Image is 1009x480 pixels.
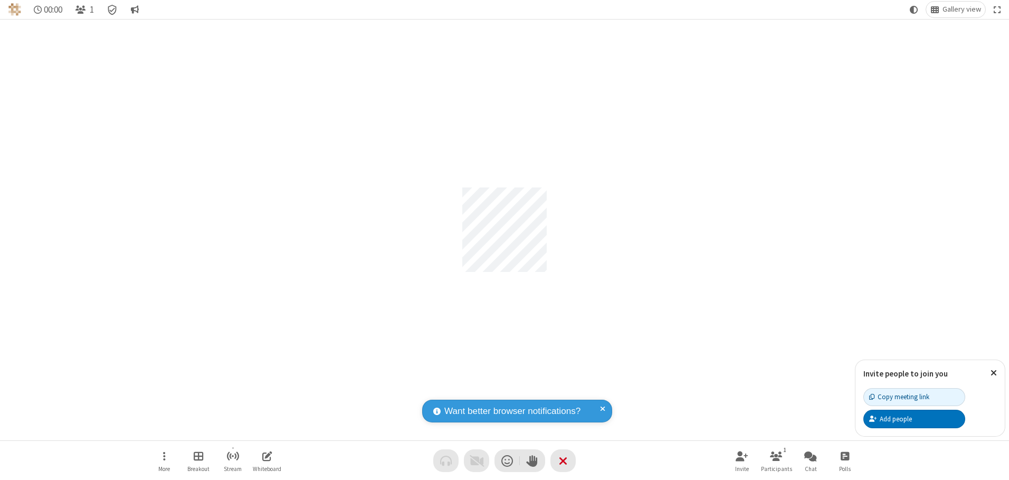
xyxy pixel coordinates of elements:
[943,5,981,14] span: Gallery view
[983,360,1005,386] button: Close popover
[520,449,545,472] button: Raise hand
[829,446,861,476] button: Open poll
[735,466,749,472] span: Invite
[494,449,520,472] button: Send a reaction
[217,446,249,476] button: Start streaming
[760,446,792,476] button: Open participant list
[726,446,758,476] button: Invite participants (Alt+I)
[863,410,965,428] button: Add people
[761,466,792,472] span: Participants
[30,2,67,17] div: Timer
[253,466,281,472] span: Whiteboard
[8,3,21,16] img: QA Selenium DO NOT DELETE OR CHANGE
[989,2,1005,17] button: Fullscreen
[780,445,789,455] div: 1
[90,5,94,15] span: 1
[906,2,922,17] button: Using system theme
[550,449,576,472] button: End or leave meeting
[126,2,143,17] button: Conversation
[183,446,214,476] button: Manage Breakout Rooms
[795,446,826,476] button: Open chat
[251,446,283,476] button: Open shared whiteboard
[148,446,180,476] button: Open menu
[102,2,122,17] div: Meeting details Encryption enabled
[839,466,851,472] span: Polls
[433,449,459,472] button: Audio problem - check your Internet connection or call by phone
[863,369,948,379] label: Invite people to join you
[869,392,929,402] div: Copy meeting link
[805,466,817,472] span: Chat
[224,466,242,472] span: Stream
[158,466,170,472] span: More
[187,466,210,472] span: Breakout
[464,449,489,472] button: Video
[863,388,965,406] button: Copy meeting link
[444,404,580,418] span: Want better browser notifications?
[71,2,98,17] button: Open participant list
[44,5,62,15] span: 00:00
[926,2,985,17] button: Change layout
